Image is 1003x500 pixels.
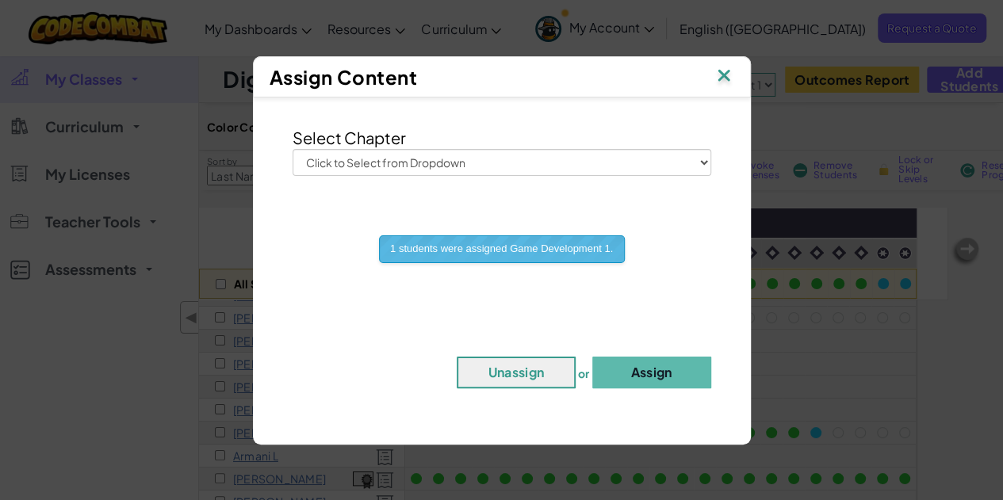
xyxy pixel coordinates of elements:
span: Select Chapter [293,128,406,147]
span: 1 students were assigned Game Development 1. [390,242,613,254]
button: Unassign [457,357,576,388]
button: Assign [592,357,711,388]
span: Assign Content [270,65,418,89]
img: IconClose.svg [714,65,734,89]
span: or [578,365,590,380]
